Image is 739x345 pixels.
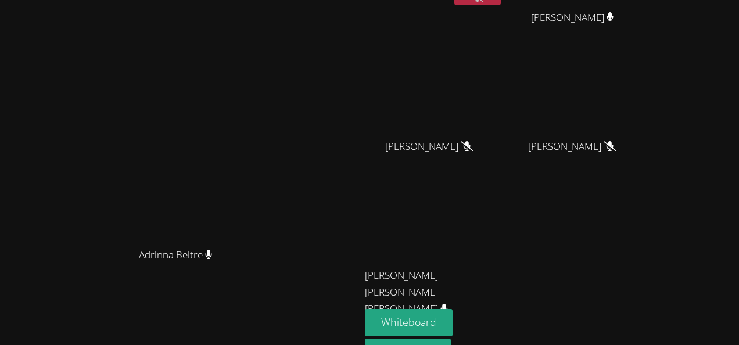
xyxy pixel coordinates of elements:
span: Adrinna Beltre [139,247,213,264]
span: [PERSON_NAME] [531,9,614,26]
span: [PERSON_NAME] [PERSON_NAME] [PERSON_NAME] [365,267,494,318]
span: [PERSON_NAME] [528,138,616,155]
span: [PERSON_NAME] [385,138,473,155]
button: Whiteboard [365,309,453,336]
